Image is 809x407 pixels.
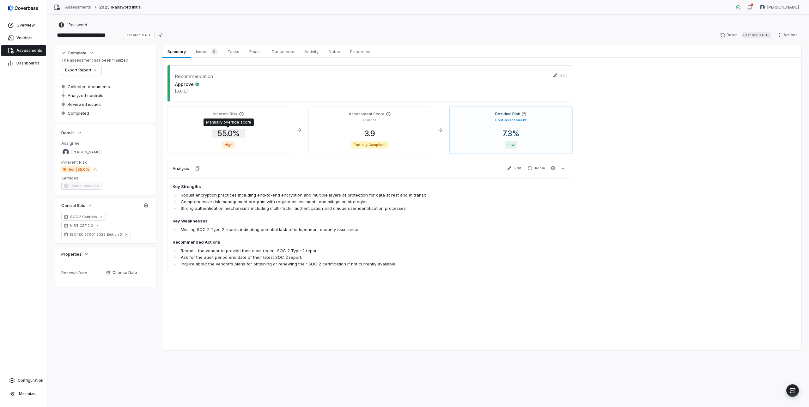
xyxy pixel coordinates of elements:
[68,84,110,89] span: Collected documents
[775,30,801,40] button: Actions
[59,47,96,58] button: Complete
[70,223,93,228] span: NIST CSF 2.0
[61,213,106,221] a: SOC 2 Controls
[61,175,150,181] dt: Services
[173,166,189,171] h3: Analysis
[61,50,87,56] div: Complete
[61,166,91,173] span: High | 55.0%
[1,32,46,44] a: Vendors
[8,5,38,11] img: Coverbase logo
[61,65,101,75] button: Export Report
[741,32,771,38] span: Last run [DATE]
[1,20,46,31] a: Overview
[767,5,799,10] span: [PERSON_NAME]
[212,129,245,138] span: 55.0 %
[211,48,217,55] span: 0
[175,81,199,88] span: Approve
[193,47,220,56] span: Issues
[173,184,488,190] h4: Key Strengths
[155,29,167,41] button: Copy link
[756,3,803,12] button: Mike Phillips avatar[PERSON_NAME]
[206,120,251,125] div: Manually override score
[18,378,43,383] span: Configuration
[175,89,199,94] span: [DATE]
[497,129,525,138] span: 7.3 %
[1,58,46,69] a: Dashboards
[179,226,488,233] li: Missing SOC 2 Type 2 report, indicating potential lack of independent security assurance
[525,164,548,172] button: Rerun
[3,387,45,400] button: Minimize
[68,101,101,107] span: Reviewed issues
[179,192,488,198] li: Robust encryption practices including end-to-end encryption and multiple layers of protection for...
[551,69,569,82] button: Edit
[59,200,95,211] button: Control Sets
[326,47,343,56] span: Notes
[359,129,380,138] span: 3.9
[165,47,188,56] span: Summary
[760,5,765,10] img: Mike Phillips avatar
[61,203,85,208] span: Control Sets
[179,205,488,212] li: Strong authentication mechanisms including multi-factor authentication and unique user identifica...
[247,47,264,56] span: Emails
[348,47,373,56] span: Properties
[302,47,321,56] span: Activity
[222,141,235,149] span: High
[61,270,103,275] div: Renewal Date
[59,127,84,138] button: Details
[70,214,97,219] span: SOC 2 Controls
[269,47,297,56] span: Documents
[495,112,520,117] h4: Residual Risk
[363,118,376,123] p: Current
[68,93,103,98] span: Analyzed controls
[16,23,35,28] span: Overview
[61,222,102,229] a: NIST CSF 2.0
[59,248,91,260] button: Properties
[349,112,385,117] h4: Assessment Score
[103,266,152,279] button: Choose Date
[3,375,45,386] a: Configuration
[214,118,243,123] p: Pre-assessment
[16,48,42,53] span: Assessments
[113,270,137,275] span: Choose Date
[179,247,488,254] li: Request the vendor to provide their most recent SOC 2 Type 2 report.
[56,19,89,31] button: https://1password.com/1Password
[61,231,131,238] a: ISO/IEC 27001:2022 Edition 3
[179,254,488,261] li: Ask for the audit period end date of their latest SOC 2 report.
[16,61,40,66] span: Dashboards
[61,251,82,257] span: Properties
[125,32,155,38] span: Created [DATE]
[173,239,488,246] h4: Recommended Actions
[19,391,36,396] span: Minimize
[68,110,89,116] span: Completed
[63,149,69,155] img: Mike Phillips avatar
[67,22,87,27] span: 1Password
[504,164,524,172] button: Edit
[16,35,33,40] span: Vendors
[495,118,526,123] p: Post-assessment
[179,198,488,205] li: Comprehensive risk management program with regular assessments and mitigation strategies
[61,130,75,136] span: Details
[505,141,517,149] span: Low
[1,45,46,56] a: Assessments
[61,140,150,146] dt: Assignee
[716,30,775,40] button: RerunLast run[DATE]
[61,159,150,165] dt: Inherent Risk
[351,141,389,149] span: Partially Compliant
[173,218,488,224] h4: Key Weaknesses
[70,232,122,237] span: ISO/IEC 27001:2022 Edition 3
[225,47,242,56] span: Tasks
[213,112,238,117] h4: Inherent Risk
[71,150,100,155] span: [PERSON_NAME]
[179,261,488,267] li: Inquire about the vendor's plans for obtaining or renewing their SOC 2 certification if not curre...
[65,5,91,10] a: Assessments
[175,73,213,80] dt: Recommendation
[61,58,128,63] p: The assessment has been finalized
[99,5,142,10] span: 2025 1Password Initial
